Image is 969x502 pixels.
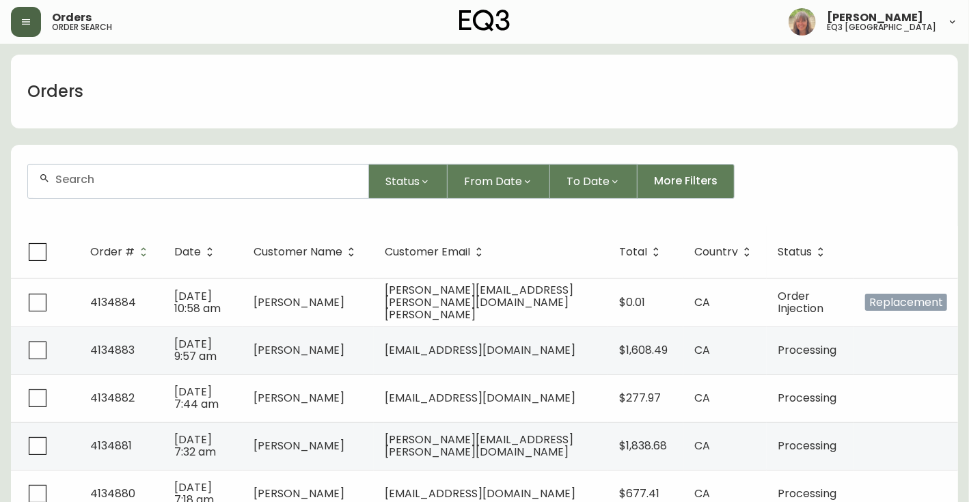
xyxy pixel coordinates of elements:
span: Order # [90,246,152,258]
span: Country [694,248,738,256]
span: [PERSON_NAME] [254,294,344,310]
button: Status [369,164,448,199]
span: [DATE] 7:32 am [174,432,216,460]
span: Processing [778,390,836,406]
span: [PERSON_NAME] [254,486,344,501]
span: [EMAIL_ADDRESS][DOMAIN_NAME] [385,390,575,406]
span: 4134883 [90,342,135,358]
span: [PERSON_NAME][EMAIL_ADDRESS][PERSON_NAME][DOMAIN_NAME] [385,432,573,460]
span: $277.97 [619,390,661,406]
span: Orders [52,12,92,23]
span: Customer Email [385,248,470,256]
span: To Date [567,173,610,190]
span: [EMAIL_ADDRESS][DOMAIN_NAME] [385,486,575,501]
span: [DATE] 7:44 am [174,384,219,412]
span: Date [174,248,201,256]
span: From Date [464,173,522,190]
h5: order search [52,23,112,31]
span: More Filters [654,173,718,189]
span: Status [385,173,420,190]
span: [PERSON_NAME][EMAIL_ADDRESS][PERSON_NAME][DOMAIN_NAME][PERSON_NAME] [385,282,573,322]
span: Date [174,246,219,258]
span: Status [778,246,830,258]
span: CA [694,438,710,454]
span: $677.41 [619,486,659,501]
button: To Date [550,164,638,199]
span: CA [694,486,710,501]
span: CA [694,342,710,358]
button: More Filters [638,164,735,199]
span: Total [619,246,665,258]
span: Replacement [865,294,947,311]
span: 4134881 [90,438,132,454]
span: Processing [778,342,836,358]
span: [DATE] 10:58 am [174,288,221,316]
span: $1,838.68 [619,438,667,454]
img: ORIGINAL.jpg [789,8,816,36]
span: 4134880 [90,486,135,501]
span: 4134884 [90,294,136,310]
img: logo [459,10,510,31]
span: [PERSON_NAME] [827,12,923,23]
span: $0.01 [619,294,645,310]
span: [PERSON_NAME] [254,342,344,358]
span: 4134882 [90,390,135,406]
h1: Orders [27,80,83,103]
span: Status [778,248,812,256]
span: Processing [778,486,836,501]
span: CA [694,390,710,406]
span: Processing [778,438,836,454]
span: [PERSON_NAME] [254,438,344,454]
span: [PERSON_NAME] [254,390,344,406]
span: Customer Name [254,246,360,258]
span: [DATE] 9:57 am [174,336,217,364]
span: Customer Name [254,248,342,256]
input: Search [55,173,357,186]
span: Order # [90,248,135,256]
span: [EMAIL_ADDRESS][DOMAIN_NAME] [385,342,575,358]
span: Order Injection [778,288,823,316]
span: Customer Email [385,246,488,258]
h5: eq3 [GEOGRAPHIC_DATA] [827,23,936,31]
span: CA [694,294,710,310]
span: $1,608.49 [619,342,668,358]
button: From Date [448,164,550,199]
span: Total [619,248,647,256]
span: Country [694,246,756,258]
